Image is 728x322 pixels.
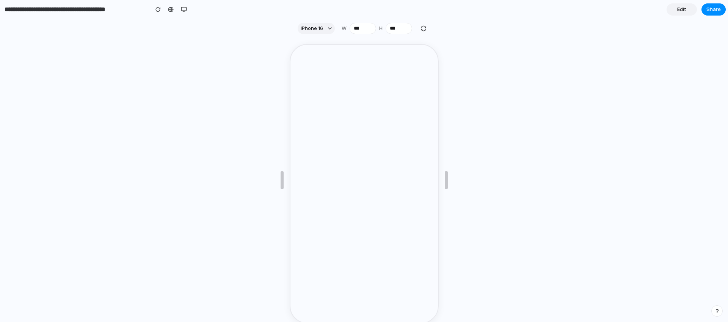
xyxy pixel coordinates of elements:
[701,3,726,16] button: Share
[298,23,335,34] button: iPhone 16
[706,6,721,13] span: Share
[677,6,686,13] span: Edit
[379,25,383,32] label: H
[667,3,697,16] a: Edit
[301,25,323,32] span: iPhone 16
[342,25,347,32] label: W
